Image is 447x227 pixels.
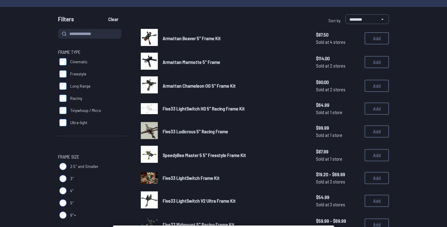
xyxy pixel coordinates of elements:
span: Five33 LightSwitch HD 5" Racing Frame Kit [163,106,245,111]
a: image [141,122,158,141]
span: Sold at 3 stores [316,201,360,208]
span: Five33 Ludicrous 5" Racing Frame [163,128,228,134]
span: Filters [58,14,74,26]
span: Armattan Marmotte 5" Frame [163,59,220,65]
input: 3" [59,175,67,182]
span: 4" [70,188,74,194]
button: Add [365,149,389,161]
a: Armattan Marmotte 5" Frame [163,58,306,66]
a: Armattan Chameleon OG 5" Frame Kit [163,82,306,89]
button: Add [365,32,389,44]
span: $87.50 [316,31,360,38]
input: Cinematic [59,58,67,65]
a: Five33 LightSwitch HD 5" Racing Frame Kit [163,105,306,112]
a: Five33 Ludicrous 5" Racing Frame [163,128,306,135]
span: Five33 LightSwitch V2 Ultra Frame Kit [163,198,236,204]
input: Racing [59,95,67,102]
a: image [141,191,158,210]
a: image [141,53,158,72]
a: image [141,76,158,95]
span: $64.99 [316,101,360,109]
button: Add [365,103,389,115]
img: image [141,53,158,70]
span: $59.99 - $69.99 [316,217,360,225]
span: Frame Size [58,153,79,160]
span: Sold at 2 stores [316,62,360,69]
span: Freestyle [70,71,86,77]
span: 5" [70,200,74,206]
a: image [141,100,158,117]
span: Sold at 3 stores [316,178,360,185]
button: Add [365,80,389,92]
img: image [141,29,158,46]
button: Add [365,125,389,138]
span: Armattan Beaver 5" Frame Kit [163,35,221,41]
input: 2.5" and Smaller [59,163,67,170]
input: Tinywhoop / Micro [59,107,67,114]
input: Long Range [59,82,67,90]
span: Sold at 1 store [316,109,360,116]
img: image [141,122,158,139]
button: Add [365,172,389,184]
input: Ultra-light [59,119,67,126]
input: 5" [59,199,67,207]
span: Sold at 1 store [316,131,360,139]
span: Cinematic [70,59,88,65]
span: Tinywhoop / Micro [70,107,101,113]
span: $90.00 [316,79,360,86]
a: image [141,29,158,48]
span: Sold at 2 stores [316,86,360,93]
span: 6"+ [70,212,76,218]
input: 4" [59,187,67,194]
img: image [141,172,158,183]
a: image [141,169,158,187]
button: Clear [103,14,123,24]
img: image [141,191,158,208]
span: $99.99 [316,124,360,131]
span: Long Range [70,83,91,89]
span: Racing [70,95,82,101]
span: Armattan Chameleon OG 5" Frame Kit [163,83,236,89]
img: image [141,103,158,114]
span: $54.99 [316,194,360,201]
span: Sort by [328,18,341,23]
a: Armattan Beaver 5" Frame Kit [163,35,306,42]
input: Freestyle [59,70,67,78]
span: Sold at 4 stores [316,38,360,46]
span: 2.5" and Smaller [70,163,99,169]
span: Frame Type [58,48,81,56]
a: image [141,146,158,165]
span: Five33 LightSwitch Frame Kit [163,175,220,181]
span: $114.00 [316,55,360,62]
button: Add [365,195,389,207]
button: Add [365,56,389,68]
img: image [141,146,158,163]
span: Sold at 1 store [316,155,360,162]
span: $87.99 [316,148,360,155]
span: $19.20 - $69.99 [316,171,360,178]
span: Ultra-light [70,120,87,126]
select: Sort by [345,14,389,24]
span: 3" [70,176,74,182]
input: 6"+ [59,211,67,219]
span: SpeedyBee Master 5 5" Freestyle Frame Kit [163,152,246,158]
a: Five33 LightSwitch Frame Kit [163,174,306,182]
a: SpeedyBee Master 5 5" Freestyle Frame Kit [163,152,306,159]
img: image [141,76,158,93]
a: Five33 LightSwitch V2 Ultra Frame Kit [163,197,306,204]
